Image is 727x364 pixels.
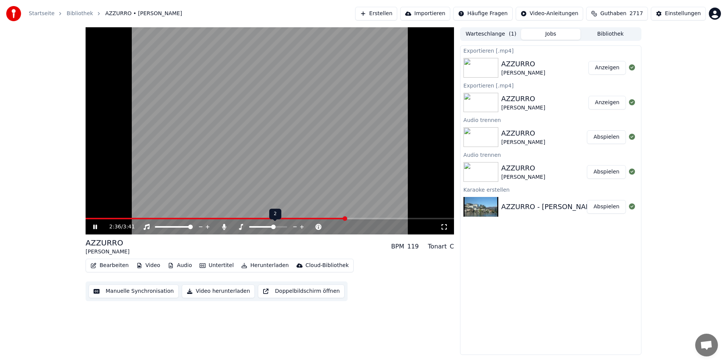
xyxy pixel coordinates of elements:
div: AZZURRO - [PERSON_NAME] [501,202,599,212]
div: / [109,223,128,231]
span: AZZURRO • [PERSON_NAME] [105,10,182,17]
button: Einstellungen [651,7,706,20]
div: [PERSON_NAME] [86,248,129,256]
span: Guthaben [600,10,626,17]
button: Häufige Fragen [453,7,513,20]
div: BPM [391,242,404,251]
button: Anzeigen [588,96,626,109]
button: Erstellen [355,7,397,20]
div: AZZURRO [501,59,545,69]
button: Abspielen [587,165,626,179]
span: 3:41 [123,223,135,231]
button: Abspielen [587,130,626,144]
a: Bibliothek [67,10,93,17]
button: Herunterladen [238,260,292,271]
button: Jobs [521,29,581,40]
div: AZZURRO [501,163,545,173]
div: 2 [269,209,281,219]
img: youka [6,6,21,21]
nav: breadcrumb [29,10,182,17]
button: Importieren [400,7,450,20]
span: 2717 [629,10,643,17]
button: Manuelle Synchronisation [89,284,179,298]
div: AZZURRO [501,128,545,139]
div: [PERSON_NAME] [501,173,545,181]
button: Abspielen [587,200,626,214]
button: Guthaben2717 [586,7,648,20]
span: 2:36 [109,223,121,231]
button: Untertitel [197,260,237,271]
button: Video herunterladen [182,284,255,298]
div: C [450,242,454,251]
button: Bearbeiten [87,260,132,271]
div: Audio trennen [460,115,641,124]
button: Audio [165,260,195,271]
button: Bibliothek [580,29,640,40]
button: Warteschlange [461,29,521,40]
button: Video [133,260,163,271]
div: Einstellungen [665,10,701,17]
a: Chat öffnen [695,334,718,356]
button: Anzeigen [588,61,626,75]
div: [PERSON_NAME] [501,139,545,146]
div: Exportieren [.mp4] [460,81,641,90]
span: ( 1 ) [509,30,516,38]
div: Karaoke erstellen [460,185,641,194]
div: AZZURRO [86,237,129,248]
button: Video-Anleitungen [516,7,583,20]
div: Cloud-Bibliothek [306,262,349,269]
div: AZZURRO [501,94,545,104]
a: Startseite [29,10,55,17]
div: Tonart [428,242,447,251]
div: Audio trennen [460,150,641,159]
div: [PERSON_NAME] [501,69,545,77]
div: 119 [407,242,419,251]
button: Doppelbildschirm öffnen [258,284,345,298]
div: [PERSON_NAME] [501,104,545,112]
div: Exportieren [.mp4] [460,46,641,55]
